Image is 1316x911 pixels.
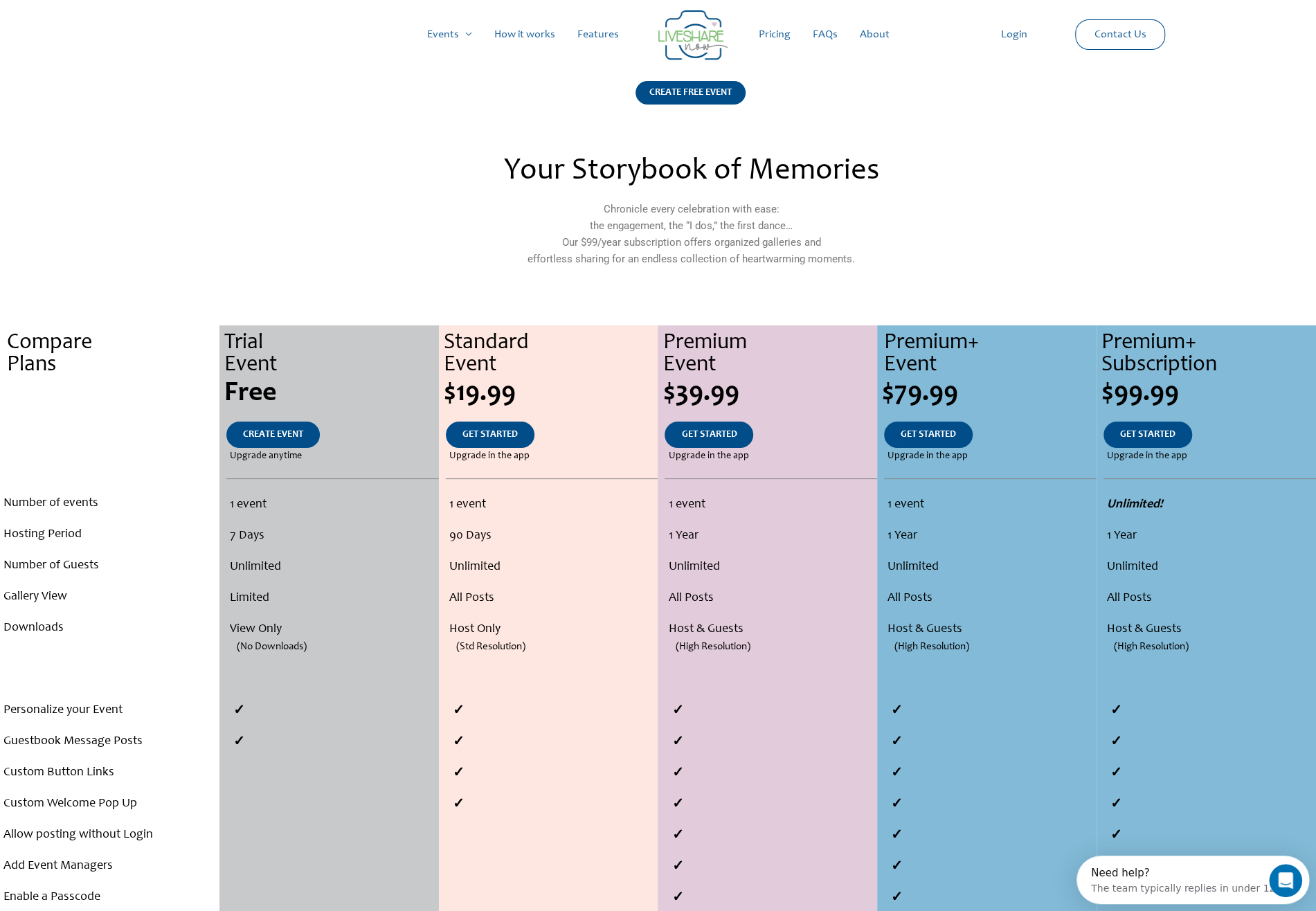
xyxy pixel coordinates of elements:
[226,422,320,448] a: CREATE EVENT
[3,488,216,519] li: Number of events
[444,380,658,408] div: $19.99
[15,12,205,23] div: Need help?
[230,614,434,645] li: View Only
[849,12,901,57] a: About
[483,12,566,57] a: How it works
[658,10,728,60] img: LiveShare logo - Capture & Share Event Memories
[224,332,439,377] div: Trial Event
[449,552,655,583] li: Unlimited
[1107,521,1313,552] li: 1 Year
[3,820,216,851] li: Allow posting without Login
[1103,422,1192,448] a: GET STARTED
[230,552,434,583] li: Unlimited
[444,332,658,377] div: Standard Event
[230,583,434,614] li: Limited
[675,631,750,662] span: (High Resolution)
[91,422,127,448] a: .
[887,614,1093,645] li: Host & Guests
[449,489,655,521] li: 1 event
[449,614,655,645] li: Host Only
[1269,864,1302,897] iframe: Intercom live chat
[901,430,956,440] span: GET STARTED
[3,851,216,882] li: Add Event Managers
[884,422,973,448] a: GET STARTED
[887,552,1093,583] li: Unlimited
[3,519,216,550] li: Hosting Period
[668,552,874,583] li: Unlimited
[884,332,1097,377] div: Premium+ Event
[230,489,434,521] li: 1 event
[668,489,874,521] li: 1 event
[1114,631,1189,662] span: (High Resolution)
[668,448,748,464] span: Upgrade in the app
[894,631,969,662] span: (High Resolution)
[230,521,434,552] li: 7 Days
[230,448,302,464] span: Upgrade anytime
[665,422,753,448] a: GET STARTED
[3,757,216,788] li: Custom Button Links
[662,380,877,408] div: $39.99
[1107,614,1313,645] li: Host & Guests
[681,430,737,440] span: GET STARTED
[887,489,1093,521] li: 1 event
[887,448,968,464] span: Upgrade in the app
[566,12,630,57] a: Features
[456,631,525,662] span: (Std Resolution)
[6,6,246,44] div: Open Intercom Messenger
[990,12,1038,57] a: Login
[748,12,802,57] a: Pricing
[3,581,216,613] li: Gallery View
[108,430,111,440] span: .
[1120,430,1175,440] span: GET STARTED
[449,583,655,614] li: All Posts
[1107,448,1187,464] span: Upgrade in the app
[237,631,307,662] span: (No Downloads)
[1076,856,1309,904] iframe: Intercom live chat discovery launcher
[1083,20,1157,49] a: Contact Us
[636,81,746,105] div: CREATE FREE EVENT
[636,81,746,122] a: CREATE FREE EVENT
[668,521,874,552] li: 1 Year
[668,614,874,645] li: Host & Guests
[3,613,216,644] li: Downloads
[391,201,991,267] p: Chronicle every celebration with ease: the engagement, the “I dos,” the first dance… Our $99/year...
[15,23,205,37] div: The team typically replies in under 12h
[1101,332,1316,377] div: Premium+ Subscription
[887,583,1093,614] li: All Posts
[224,380,439,408] div: Free
[1107,583,1313,614] li: All Posts
[668,583,874,614] li: All Posts
[3,726,216,757] li: Guestbook Message Posts
[1101,380,1316,408] div: $99.99
[24,12,1292,57] nav: Site Navigation
[243,430,303,440] span: CREATE EVENT
[416,12,483,57] a: Events
[462,430,518,440] span: GET STARTED
[3,550,216,581] li: Number of Guests
[662,332,877,377] div: Premium Event
[1107,498,1163,511] strong: Unlimited!
[3,788,216,820] li: Custom Welcome Pop Up
[446,422,534,448] a: GET STARTED
[391,156,991,187] h2: Your Storybook of Memories
[802,12,849,57] a: FAQs
[887,521,1093,552] li: 1 Year
[1107,552,1313,583] li: Unlimited
[3,695,216,726] li: Personalize your Event
[449,521,655,552] li: 90 Days
[7,332,219,377] div: Compare Plans
[108,451,111,461] span: .
[449,448,530,464] span: Upgrade in the app
[882,380,1097,408] div: $79.99
[106,380,113,408] span: .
